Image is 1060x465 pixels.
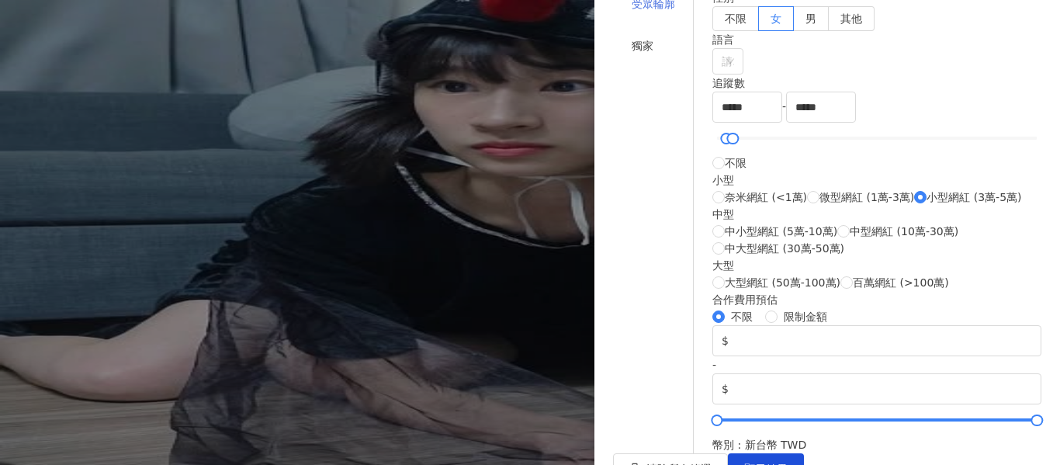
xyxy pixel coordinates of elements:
[712,206,1041,223] div: 中型
[771,12,781,25] span: 女
[805,12,816,25] span: 男
[819,189,914,206] span: 微型網紅 (1萬-3萬)
[725,240,844,257] span: 中大型網紅 (30萬-50萬)
[725,189,807,206] span: 奈米網紅 (<1萬)
[731,311,753,323] span: 不限
[853,274,949,291] span: 百萬網紅 (>100萬)
[725,274,840,291] span: 大型網紅 (50萬-100萬)
[782,100,786,113] span: -
[722,380,729,397] span: $
[784,311,827,323] span: 限制金額
[712,75,1041,92] div: 追蹤數
[840,12,862,25] span: 其他
[850,223,958,240] span: 中型網紅 (10萬-30萬)
[725,12,747,25] span: 不限
[712,257,1041,274] div: 大型
[927,189,1021,206] span: 小型網紅 (3萬-5萬)
[725,154,747,172] span: 不限
[632,37,653,54] div: 獨家
[722,332,729,349] span: $
[712,172,1041,189] div: 小型
[725,223,837,240] span: 中小型網紅 (5萬-10萬)
[712,31,1041,48] div: 語言
[712,436,1041,453] div: 幣別 : 新台幣 TWD
[712,291,1041,308] div: 合作費用預估
[712,359,716,371] span: -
